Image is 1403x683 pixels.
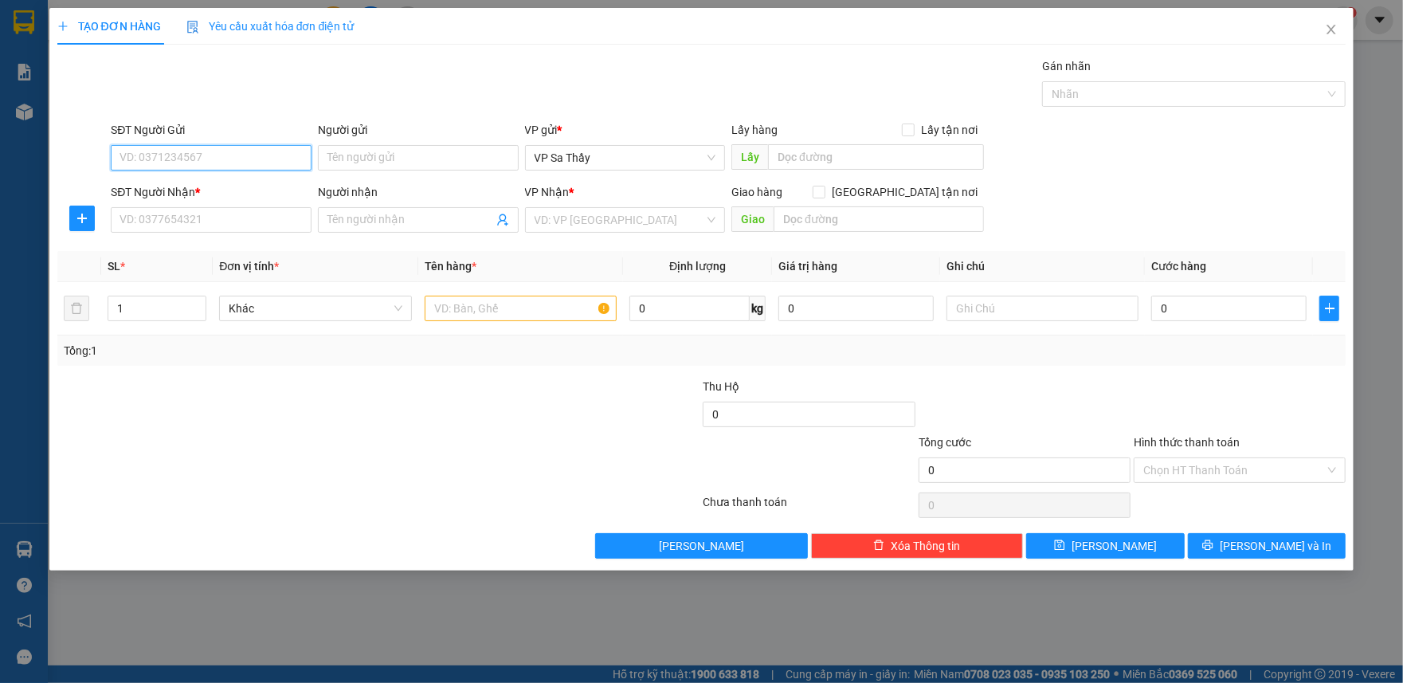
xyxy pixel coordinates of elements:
[496,214,509,226] span: user-add
[811,533,1023,559] button: deleteXóa Thông tin
[318,121,519,139] div: Người gửi
[1188,533,1346,559] button: printer[PERSON_NAME] và In
[111,121,312,139] div: SĐT Người Gửi
[186,21,199,33] img: icon
[891,537,960,555] span: Xóa Thông tin
[1220,537,1331,555] span: [PERSON_NAME] và In
[64,342,543,359] div: Tổng: 1
[702,493,917,521] div: Chưa thanh toán
[525,186,570,198] span: VP Nhận
[731,186,782,198] span: Giao hàng
[1325,23,1338,36] span: close
[703,380,739,393] span: Thu Hộ
[1151,260,1206,273] span: Cước hàng
[186,20,355,33] span: Yêu cầu xuất hóa đơn điện tử
[525,121,726,139] div: VP gửi
[425,260,476,273] span: Tên hàng
[919,436,971,449] span: Tổng cước
[915,121,984,139] span: Lấy tận nơi
[1054,540,1065,552] span: save
[774,206,984,232] input: Dọc đường
[595,533,807,559] button: [PERSON_NAME]
[731,144,768,170] span: Lấy
[659,537,744,555] span: [PERSON_NAME]
[219,260,279,273] span: Đơn vị tính
[229,296,402,320] span: Khác
[940,251,1145,282] th: Ghi chú
[108,260,120,273] span: SL
[873,540,884,552] span: delete
[1309,8,1354,53] button: Close
[825,183,984,201] span: [GEOGRAPHIC_DATA] tận nơi
[111,183,312,201] div: SĐT Người Nhận
[1134,436,1240,449] label: Hình thức thanh toán
[1042,60,1091,73] label: Gán nhãn
[1072,537,1157,555] span: [PERSON_NAME]
[731,124,778,136] span: Lấy hàng
[768,144,984,170] input: Dọc đường
[69,206,95,231] button: plus
[946,296,1138,321] input: Ghi Chú
[778,260,837,273] span: Giá trị hàng
[64,296,89,321] button: delete
[1026,533,1185,559] button: save[PERSON_NAME]
[57,20,161,33] span: TẠO ĐƠN HÀNG
[669,260,726,273] span: Định lượng
[1202,540,1213,552] span: printer
[57,21,69,32] span: plus
[750,296,766,321] span: kg
[425,296,617,321] input: VD: Bàn, Ghế
[70,212,94,225] span: plus
[1320,302,1338,315] span: plus
[535,146,716,170] span: VP Sa Thầy
[778,296,934,321] input: 0
[318,183,519,201] div: Người nhận
[1319,296,1339,321] button: plus
[731,206,774,232] span: Giao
